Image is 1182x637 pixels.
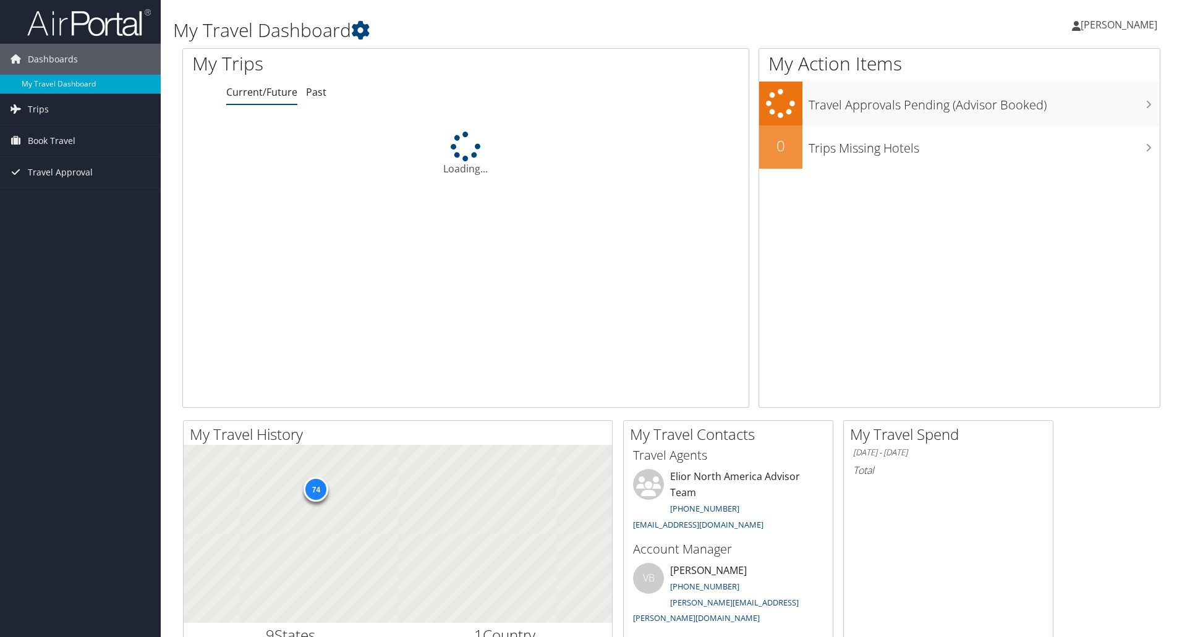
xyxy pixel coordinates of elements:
a: 0Trips Missing Hotels [759,125,1160,169]
img: airportal-logo.png [27,8,151,37]
h1: My Travel Dashboard [173,17,838,43]
span: Travel Approval [28,157,93,188]
h3: Travel Agents [633,447,823,464]
div: Loading... [183,132,749,176]
h2: My Travel Contacts [630,424,833,445]
div: 74 [304,477,328,502]
h6: [DATE] - [DATE] [853,447,1044,458]
h2: My Travel History [190,424,612,445]
a: Travel Approvals Pending (Advisor Booked) [759,82,1160,125]
h2: My Travel Spend [850,424,1053,445]
li: [PERSON_NAME] [627,563,830,629]
div: VB [633,563,664,594]
h3: Travel Approvals Pending (Advisor Booked) [809,90,1160,114]
a: [PHONE_NUMBER] [670,503,739,514]
a: Past [306,85,326,99]
a: [PERSON_NAME][EMAIL_ADDRESS][PERSON_NAME][DOMAIN_NAME] [633,597,799,624]
span: Dashboards [28,44,78,75]
a: [EMAIL_ADDRESS][DOMAIN_NAME] [633,519,763,530]
span: Trips [28,94,49,125]
h1: My Trips [192,51,504,77]
li: Elior North America Advisor Team [627,469,830,535]
span: Book Travel [28,125,75,156]
a: Current/Future [226,85,297,99]
h1: My Action Items [759,51,1160,77]
h3: Account Manager [633,541,823,558]
h6: Total [853,463,1044,477]
a: [PERSON_NAME] [1072,6,1170,43]
h3: Trips Missing Hotels [809,133,1160,157]
a: [PHONE_NUMBER] [670,581,739,592]
span: [PERSON_NAME] [1081,18,1157,32]
h2: 0 [759,135,802,156]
